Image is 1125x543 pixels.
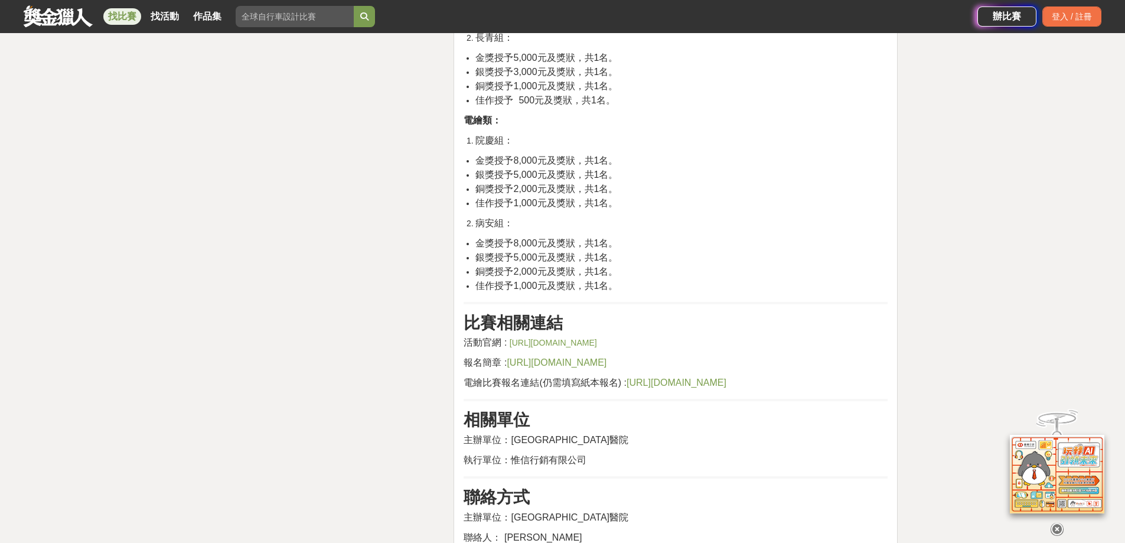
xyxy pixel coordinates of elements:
[236,6,354,27] input: 全球自行車設計比賽
[464,314,563,332] strong: 比賽相關連結
[475,266,618,277] span: 銅獎授予2,000元及獎狀，共1名。
[464,378,627,388] span: 電繪比賽報名連結(仍需填寫紙本報名) :
[627,378,726,388] a: [URL][DOMAIN_NAME]
[464,532,582,542] span: 聯絡人： [PERSON_NAME]
[464,337,507,347] span: 活動官網 :
[507,358,606,368] a: [URL][DOMAIN_NAME]
[627,378,726,388] span: [URL][DOMAIN_NAME]
[464,435,628,445] span: 主辦單位：[GEOGRAPHIC_DATA]醫院
[475,218,513,228] span: 病安組：
[507,357,606,368] span: [URL][DOMAIN_NAME]
[1042,6,1101,27] div: 登入 / 註冊
[510,338,597,347] a: [URL][DOMAIN_NAME]
[464,455,586,465] span: 執行單位：惟信行銷有限公司
[475,198,618,208] span: 佳作授予1,000元及獎狀，共1名。
[475,170,618,180] span: 銀獎授予5,000元及獎狀，共1名。
[475,135,513,145] span: 院慶組：
[475,67,618,77] span: 銀獎授予3,000元及獎狀，共1名。
[475,81,618,91] span: 銅獎授予1,000元及獎狀，共1名。
[464,488,530,506] strong: 聯絡方式
[103,8,141,25] a: 找比賽
[475,155,618,165] span: 金獎授予8,000元及獎狀，共1名。
[475,53,618,63] span: 金獎授予5,000元及獎狀，共1名。
[475,32,513,43] span: 長青組：
[1010,434,1104,512] img: d2146d9a-e6f6-4337-9592-8cefde37ba6b.png
[475,95,615,105] span: 佳作授予 500元及獎狀，共1名。
[475,238,618,248] span: 金獎授予8,000元及獎狀，共1名。
[188,8,226,25] a: 作品集
[977,6,1036,27] a: 辦比賽
[146,8,184,25] a: 找活動
[464,115,501,125] strong: 電繪類：
[464,411,530,429] strong: 相關單位
[464,357,507,368] span: 報名簡章 :
[464,512,628,522] span: 主辦單位：[GEOGRAPHIC_DATA]醫院
[475,252,618,262] span: 銀獎授予5,000元及獎狀，共1名。
[475,281,618,291] span: 佳作授予1,000元及獎狀，共1名。
[475,184,618,194] span: 銅獎授予2,000元及獎狀，共1名。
